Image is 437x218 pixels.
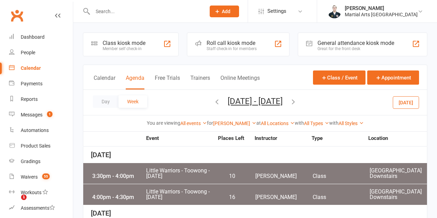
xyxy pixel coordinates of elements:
[9,29,73,45] a: Dashboard
[370,189,427,200] span: [GEOGRAPHIC_DATA] Downstairs
[207,120,213,126] strong: for
[345,11,418,18] div: Martial Arts [GEOGRAPHIC_DATA]
[21,190,41,195] div: Workouts
[339,121,364,126] a: All Styles
[47,111,53,117] span: 1
[9,60,73,76] a: Calendar
[313,70,365,85] button: Class / Event
[91,173,146,179] div: 3:30pm - 4:00pm
[147,120,180,126] strong: You are viewing
[9,107,73,123] a: Messages 1
[368,136,425,141] strong: Location
[21,112,42,117] div: Messages
[213,121,256,126] a: [PERSON_NAME]
[21,34,45,40] div: Dashboard
[94,75,115,89] button: Calendar
[222,9,230,14] span: Add
[21,65,41,71] div: Calendar
[317,40,394,46] div: General attendance kiosk mode
[146,189,214,200] span: Little Warriors - Toowong - [DATE]
[9,200,73,216] a: Assessments
[207,46,257,51] div: Staff check-in for members
[393,96,419,108] button: [DATE]
[256,120,261,126] strong: at
[317,46,394,51] div: Great for the front desk
[42,173,50,179] span: 55
[313,173,370,179] span: Class
[21,81,42,86] div: Payments
[9,154,73,169] a: Gradings
[155,75,180,89] button: Free Trials
[21,174,38,180] div: Waivers
[21,50,35,55] div: People
[9,138,73,154] a: Product Sales
[228,96,283,106] button: [DATE] - [DATE]
[9,169,73,185] a: Waivers 55
[8,7,26,24] a: Clubworx
[367,70,419,85] button: Appointment
[313,195,370,200] span: Class
[103,40,145,46] div: Class kiosk mode
[21,143,50,149] div: Product Sales
[370,168,427,179] span: [GEOGRAPHIC_DATA] Downstairs
[103,46,145,51] div: Member self check-in
[9,185,73,200] a: Workouts
[91,195,146,200] div: 4:00pm - 4:30pm
[220,75,260,89] button: Online Meetings
[345,5,418,11] div: [PERSON_NAME]
[210,6,239,17] button: Add
[255,136,312,141] strong: Instructor
[83,147,427,163] div: [DATE]
[21,96,38,102] div: Reports
[21,159,40,164] div: Gradings
[327,4,341,18] img: thumb_image1644660699.png
[267,3,286,19] span: Settings
[255,173,313,179] span: [PERSON_NAME]
[213,136,249,141] strong: Places Left
[312,136,369,141] strong: Type
[180,121,207,126] a: All events
[9,123,73,138] a: Automations
[207,40,257,46] div: Roll call kiosk mode
[214,173,250,179] span: 10
[91,7,201,16] input: Search...
[146,136,213,141] strong: Event
[21,195,27,200] span: 1
[21,205,55,211] div: Assessments
[7,195,23,211] iframe: Intercom live chat
[304,121,329,126] a: All Types
[9,45,73,60] a: People
[190,75,210,89] button: Trainers
[21,127,49,133] div: Automations
[93,95,118,108] button: Day
[118,95,147,108] button: Week
[214,195,250,200] span: 16
[146,168,214,179] span: Little Warriors - Toowong - [DATE]
[295,120,304,126] strong: with
[261,121,295,126] a: All Locations
[329,120,339,126] strong: with
[9,92,73,107] a: Reports
[255,195,313,200] span: [PERSON_NAME]
[126,75,144,89] button: Agenda
[9,76,73,92] a: Payments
